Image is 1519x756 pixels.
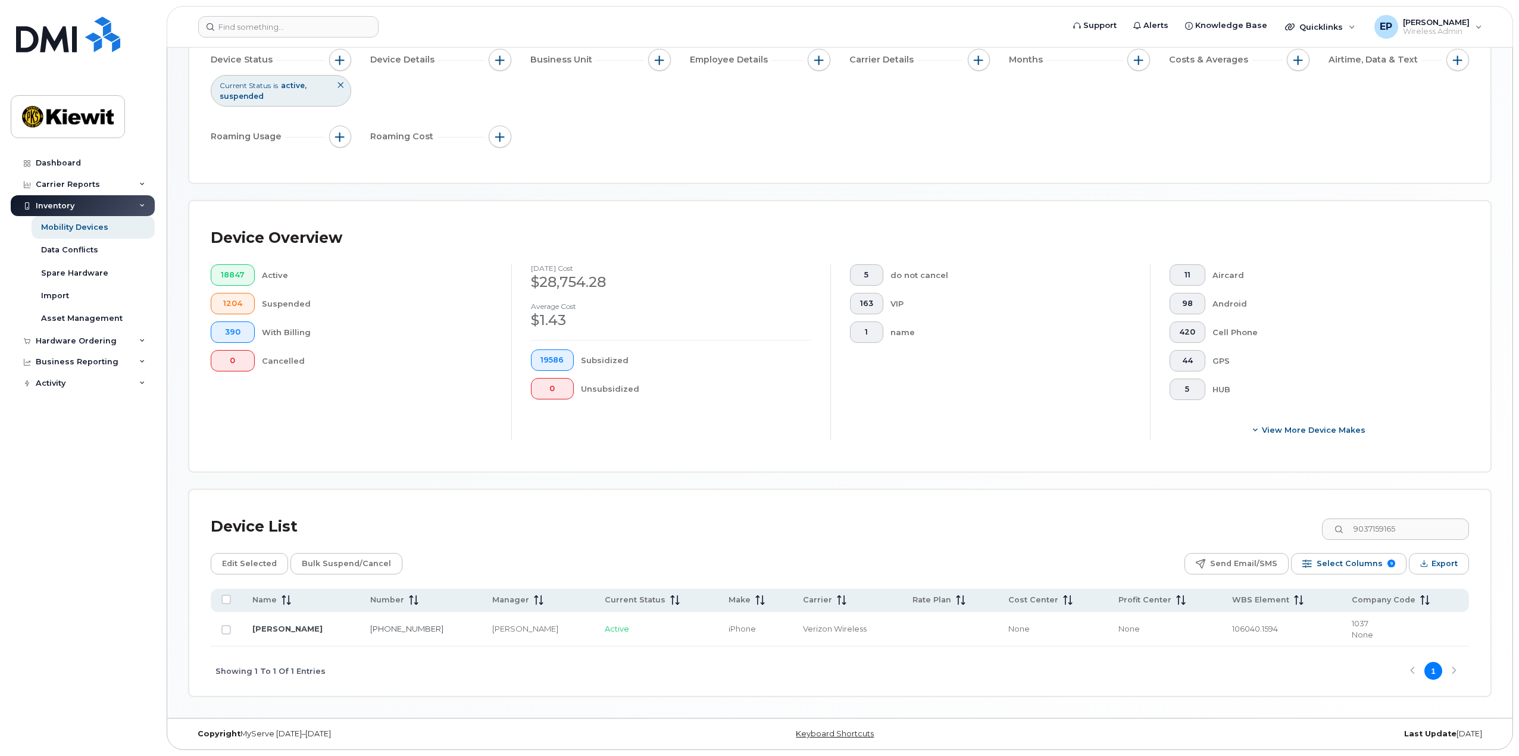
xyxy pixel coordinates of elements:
span: 0 [221,356,245,365]
div: MyServe [DATE]–[DATE] [189,729,623,739]
div: Device Overview [211,223,342,254]
span: None [1008,624,1030,633]
span: is [273,80,278,90]
span: 5 [1179,385,1195,394]
span: Wireless Admin [1403,27,1470,36]
span: Employee Details [690,54,771,66]
button: 0 [211,350,255,371]
span: Costs & Averages [1169,54,1252,66]
button: Bulk Suspend/Cancel [290,553,402,574]
span: 420 [1179,327,1195,337]
a: [PHONE_NUMBER] [370,624,443,633]
span: Knowledge Base [1195,20,1267,32]
span: Device Details [370,54,438,66]
span: Roaming Cost [370,130,437,143]
button: 420 [1170,321,1206,343]
span: Showing 1 To 1 Of 1 Entries [215,662,326,680]
span: suspended [220,92,264,101]
span: Rate Plan [912,595,951,605]
span: Bulk Suspend/Cancel [302,555,391,573]
button: 44 [1170,350,1206,371]
div: $28,754.28 [531,272,812,292]
span: Device Status [211,54,276,66]
span: 9 [1387,560,1395,567]
span: Active [605,624,629,633]
div: Aircard [1212,264,1450,286]
span: Verizon Wireless [803,624,867,633]
span: 1 [860,327,873,337]
div: Cell Phone [1212,321,1450,343]
span: Roaming Usage [211,130,285,143]
input: Search Device List ... [1322,518,1469,540]
span: 44 [1179,356,1195,365]
span: Carrier [803,595,832,605]
span: Send Email/SMS [1210,555,1277,573]
button: 98 [1170,293,1206,314]
div: HUB [1212,379,1450,400]
span: Support [1083,20,1117,32]
span: None [1352,630,1373,639]
span: Months [1009,54,1046,66]
button: 18847 [211,264,255,286]
div: Cancelled [262,350,492,371]
span: 106040.1594 [1232,624,1278,633]
span: Business Unit [530,54,596,66]
button: 19586 [531,349,574,371]
button: Page 1 [1424,662,1442,680]
span: 19586 [540,355,564,365]
button: Send Email/SMS [1184,553,1289,574]
div: Device List [211,511,298,542]
span: 18847 [221,270,245,280]
div: With Billing [262,321,492,343]
span: Name [252,595,277,605]
button: 1204 [211,293,255,314]
div: GPS [1212,350,1450,371]
span: Edit Selected [222,555,277,573]
span: Airtime, Data & Text [1329,54,1421,66]
strong: Copyright [198,729,240,738]
span: 5 [860,270,873,280]
div: Emily Pinkerton [1366,15,1490,39]
button: Select Columns 9 [1291,553,1407,574]
button: 1 [850,321,883,343]
span: Current Status [605,595,665,605]
div: Subsidized [581,349,811,371]
span: Company Code [1352,595,1415,605]
span: WBS Element [1232,595,1289,605]
span: Alerts [1143,20,1168,32]
input: Find something... [198,16,379,38]
iframe: Messenger Launcher [1467,704,1510,747]
span: active [281,81,307,90]
button: Edit Selected [211,553,288,574]
div: Unsubsidized [581,378,811,399]
span: 163 [860,299,873,308]
span: View More Device Makes [1262,424,1365,436]
a: Alerts [1125,14,1177,38]
button: View More Device Makes [1170,419,1451,441]
h4: [DATE] cost [531,264,812,272]
span: None [1118,624,1140,633]
div: name [890,321,1131,343]
a: Support [1065,14,1125,38]
div: Active [262,264,492,286]
span: Export [1432,555,1458,573]
button: 390 [211,321,255,343]
h4: Average cost [531,302,812,310]
button: 163 [850,293,883,314]
span: 1037 [1352,618,1368,628]
a: Keyboard Shortcuts [796,729,874,738]
span: Number [370,595,404,605]
span: Quicklinks [1299,22,1343,32]
span: 390 [221,327,245,337]
a: [PERSON_NAME] [252,624,323,633]
span: Current Status [220,80,271,90]
strong: Last Update [1404,729,1457,738]
span: 1204 [221,299,245,308]
span: [PERSON_NAME] [1403,17,1470,27]
button: 0 [531,378,574,399]
span: Select Columns [1317,555,1383,573]
span: iPhone [729,624,756,633]
span: Carrier Details [849,54,917,66]
span: Make [729,595,751,605]
div: Android [1212,293,1450,314]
